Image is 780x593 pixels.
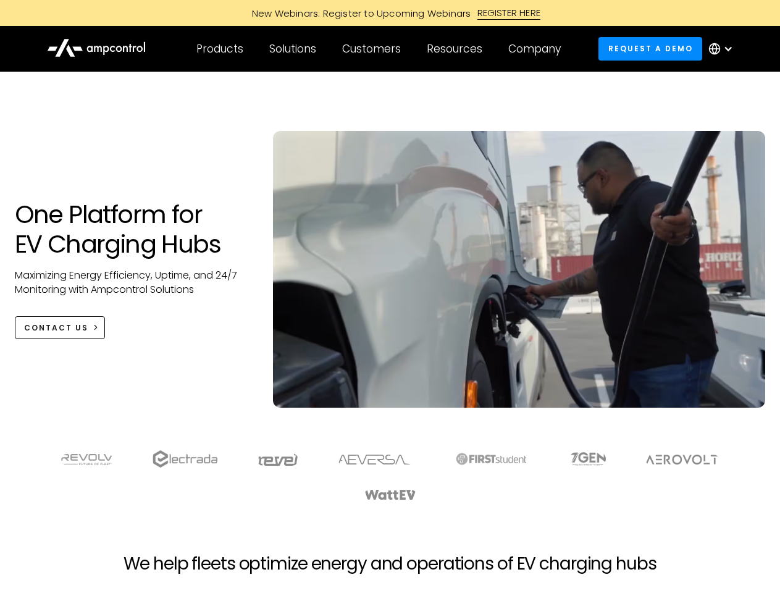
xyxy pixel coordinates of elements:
[15,316,106,339] a: CONTACT US
[15,269,249,296] p: Maximizing Energy Efficiency, Uptime, and 24/7 Monitoring with Ampcontrol Solutions
[427,42,482,56] div: Resources
[508,42,561,56] div: Company
[645,455,719,465] img: Aerovolt Logo
[477,6,541,20] div: REGISTER HERE
[269,42,316,56] div: Solutions
[112,6,668,20] a: New Webinars: Register to Upcoming WebinarsREGISTER HERE
[24,322,88,334] div: CONTACT US
[153,450,217,468] img: electrada logo
[364,490,416,500] img: WattEV logo
[598,37,702,60] a: Request a demo
[196,42,243,56] div: Products
[124,553,656,574] h2: We help fleets optimize energy and operations of EV charging hubs
[342,42,401,56] div: Customers
[240,7,477,20] div: New Webinars: Register to Upcoming Webinars
[15,200,249,259] h1: One Platform for EV Charging Hubs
